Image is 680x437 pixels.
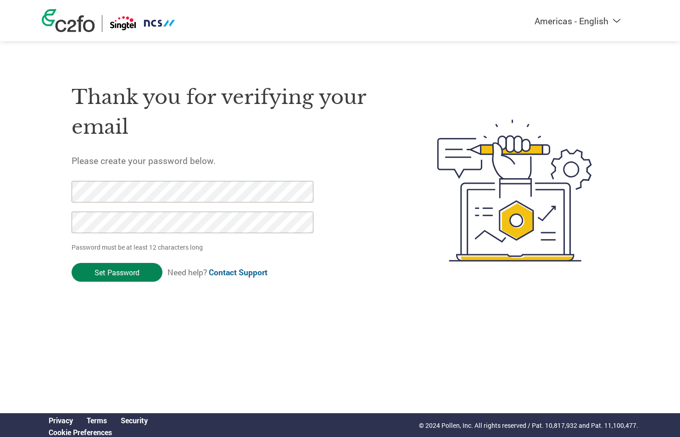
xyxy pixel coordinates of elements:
a: Cookie Preferences, opens a dedicated popup modal window [49,427,112,437]
input: Set Password [72,263,162,282]
a: Privacy [49,415,73,425]
span: Need help? [167,267,268,278]
p: Password must be at least 12 characters long [72,242,317,252]
div: Open Cookie Preferences Modal [42,427,155,437]
a: Security [121,415,148,425]
img: c2fo logo [42,9,95,32]
h5: Please create your password below. [72,155,394,166]
a: Terms [87,415,107,425]
img: create-password [421,69,609,312]
h1: Thank you for verifying your email [72,82,394,142]
a: Contact Support [209,267,268,278]
img: Singtel [109,15,176,32]
p: © 2024 Pollen, Inc. All rights reserved / Pat. 10,817,932 and Pat. 11,100,477. [419,421,638,430]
